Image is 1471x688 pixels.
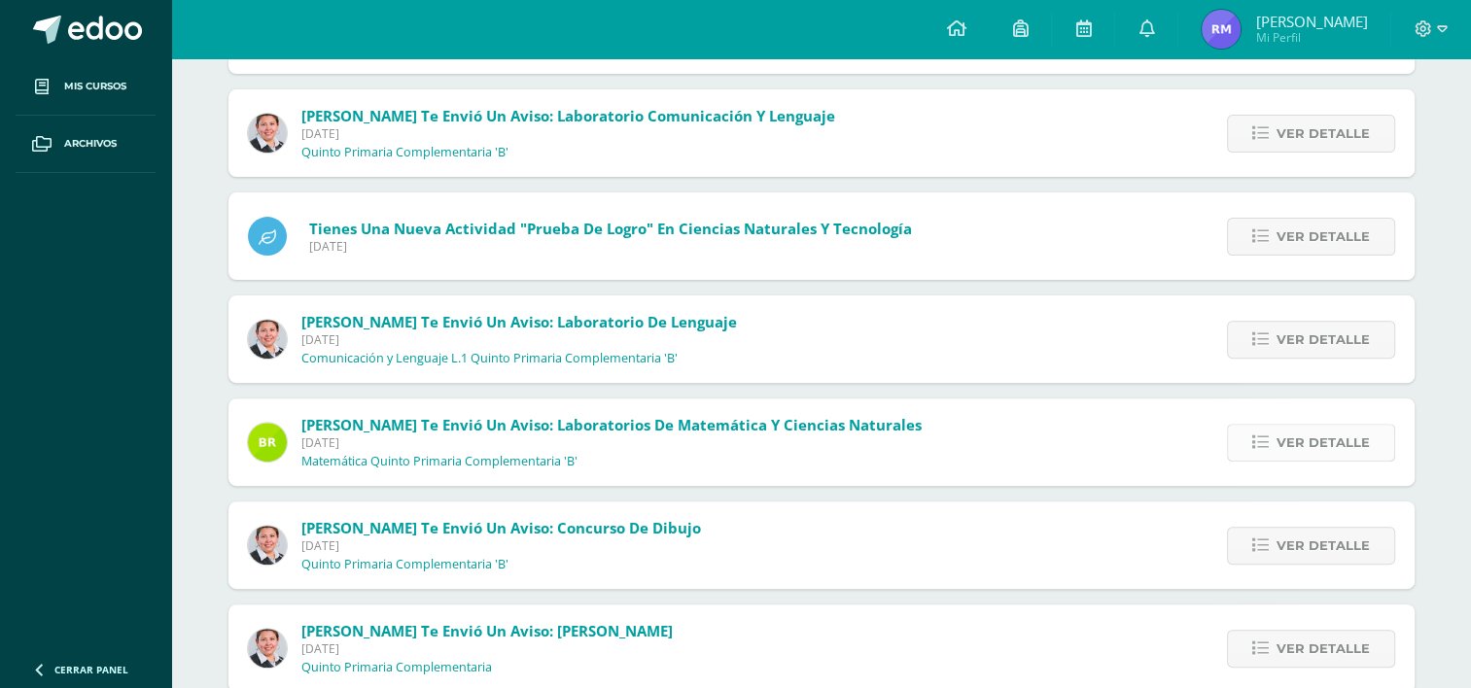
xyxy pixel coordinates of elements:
[301,454,578,469] p: Matemática Quinto Primaria Complementaria 'B'
[64,79,126,94] span: Mis cursos
[301,557,508,572] p: Quinto Primaria Complementaria 'B'
[301,331,737,348] span: [DATE]
[1202,10,1241,49] img: a716537da73df17c4388f15bc20f8998.png
[301,518,701,537] span: [PERSON_NAME] te envió un aviso: Concurso de dibujo
[301,640,673,657] span: [DATE]
[1255,29,1367,46] span: Mi Perfil
[248,629,287,668] img: 08e00a7f0eb7830fd2468c6dcb3aac58.png
[309,219,912,238] span: Tienes una nueva actividad "Prueba de Logro" En Ciencias Naturales y Tecnología
[248,320,287,359] img: 08e00a7f0eb7830fd2468c6dcb3aac58.png
[301,312,737,331] span: [PERSON_NAME] te envió un aviso: Laboratorio de Lenguaje
[54,663,128,676] span: Cerrar panel
[248,114,287,153] img: 08e00a7f0eb7830fd2468c6dcb3aac58.png
[301,537,701,554] span: [DATE]
[301,434,922,451] span: [DATE]
[301,145,508,160] p: Quinto Primaria Complementaria 'B'
[301,351,678,366] p: Comunicación y Lenguaje L.1 Quinto Primaria Complementaria 'B'
[301,415,922,434] span: [PERSON_NAME] te envió un aviso: Laboratorios de Matemática y Ciencias Naturales
[1277,219,1370,255] span: Ver detalle
[64,136,117,152] span: Archivos
[309,238,912,255] span: [DATE]
[1277,631,1370,667] span: Ver detalle
[1255,12,1367,31] span: [PERSON_NAME]
[1277,322,1370,358] span: Ver detalle
[1277,528,1370,564] span: Ver detalle
[1277,425,1370,461] span: Ver detalle
[248,423,287,462] img: 91fb60d109cd21dad9818b7e10cccf2e.png
[248,526,287,565] img: 08e00a7f0eb7830fd2468c6dcb3aac58.png
[301,660,492,675] p: Quinto Primaria Complementaria
[301,106,835,125] span: [PERSON_NAME] te envió un aviso: Laboratorio Comunicación y lenguaje
[16,58,156,116] a: Mis cursos
[1277,116,1370,152] span: Ver detalle
[16,116,156,173] a: Archivos
[301,621,673,640] span: [PERSON_NAME] te envió un aviso: [PERSON_NAME]
[301,125,835,142] span: [DATE]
